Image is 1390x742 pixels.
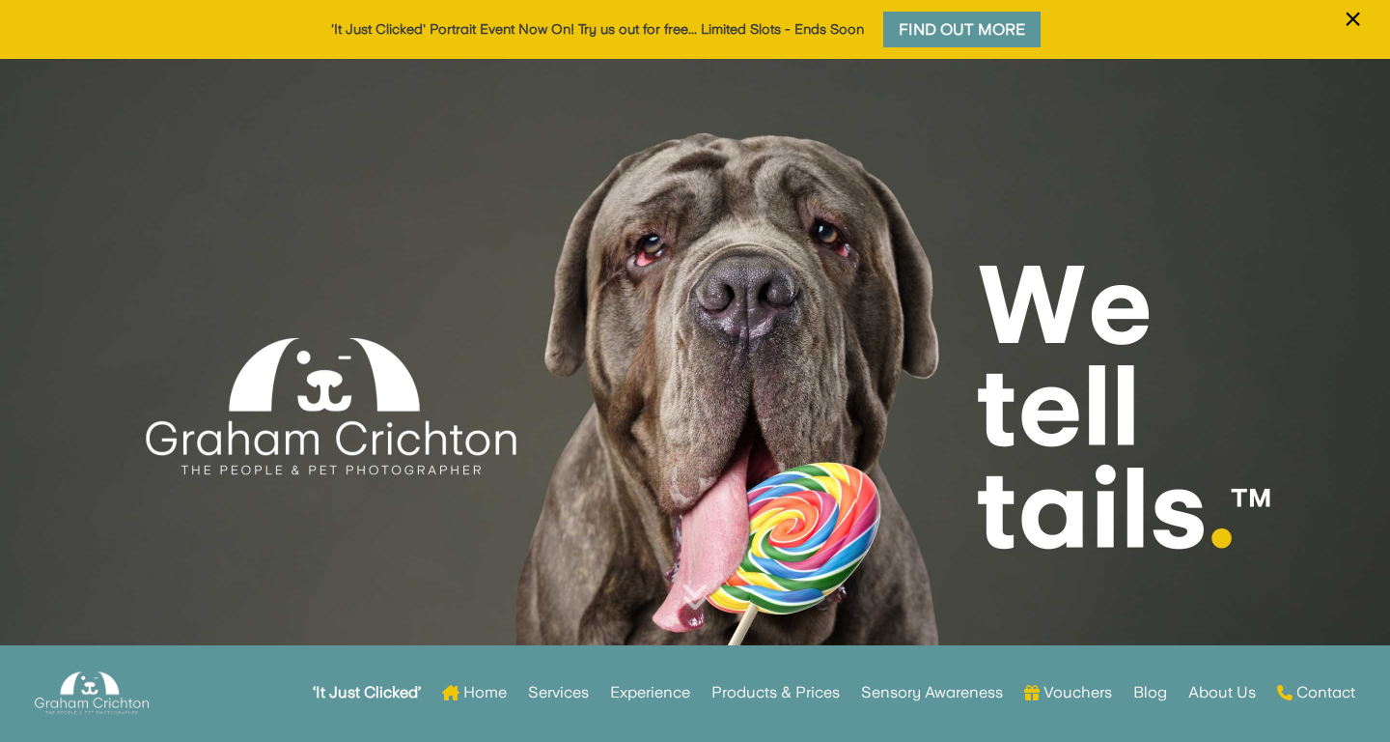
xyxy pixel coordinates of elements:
[528,655,589,730] a: Services
[861,655,1003,730] a: Sensory Awareness
[1335,3,1371,60] button: ×
[1133,655,1167,730] a: Blog
[35,667,149,720] img: Graham Crichton Photography Logo - Graham Crichton - Belfast Family & Pet Photography Studio
[1344,1,1362,38] span: ×
[1188,655,1256,730] a: About Us
[313,655,421,730] a: ‘It Just Clicked’
[1277,655,1355,730] a: Contact
[878,7,1045,52] a: Find Out More
[442,655,507,730] a: Home
[711,655,840,730] a: Products & Prices
[1024,655,1112,730] a: Vouchers
[331,21,864,37] a: 'It Just Clicked' Portrait Event Now On! Try us out for free... Limited Slots - Ends Soon
[610,655,690,730] a: Experience
[313,686,421,699] strong: ‘It Just Clicked’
